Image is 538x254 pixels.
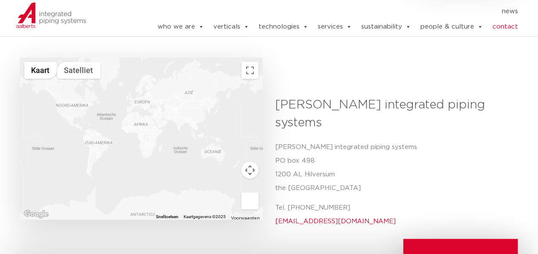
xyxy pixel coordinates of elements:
[276,140,512,195] p: [PERSON_NAME] integrated piping systems PO box 498 1200 AL Hilversum the [GEOGRAPHIC_DATA]
[259,18,308,35] a: technologies
[318,18,352,35] a: services
[242,162,259,179] button: Bedieningsopties voor de kaartweergave
[184,214,226,219] span: Kaartgegevens ©2025
[231,216,260,220] a: Voorwaarden
[242,193,259,210] button: Sleep Pegman de kaart op om Street View te openen
[276,218,396,225] a: [EMAIL_ADDRESS][DOMAIN_NAME]
[22,209,50,220] img: Google
[492,18,518,35] a: contact
[276,96,512,132] h3: [PERSON_NAME] integrated piping systems
[361,18,411,35] a: sustainability
[242,62,259,79] button: Weergave op volledig scherm aan- of uitzetten
[213,18,249,35] a: verticals
[420,18,483,35] a: people & culture
[57,62,101,79] button: Satellietbeelden tonen
[132,5,518,18] nav: Menu
[158,18,204,35] a: who we are
[24,62,57,79] button: Stratenkaart tonen
[156,214,179,220] button: Sneltoetsen
[22,209,50,220] a: Dit gebied openen in Google Maps (er wordt een nieuw venster geopend)
[276,201,512,228] p: Tel. [PHONE_NUMBER]
[502,5,518,18] a: news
